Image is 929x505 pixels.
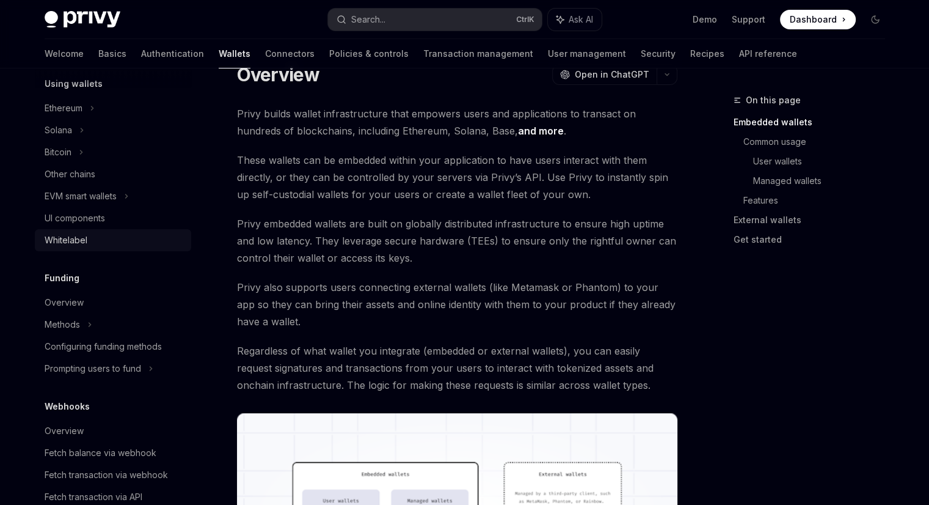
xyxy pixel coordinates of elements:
div: Fetch transaction via webhook [45,468,168,482]
div: Other chains [45,167,95,182]
a: Connectors [265,39,315,68]
a: Other chains [35,163,191,185]
button: Search...CtrlK [328,9,542,31]
a: Support [732,13,765,26]
button: Toggle dark mode [865,10,885,29]
div: Overview [45,295,84,310]
h5: Webhooks [45,399,90,414]
span: Ctrl K [516,15,534,24]
a: UI components [35,207,191,229]
a: User wallets [753,152,895,171]
button: Ask AI [548,9,602,31]
span: Ask AI [569,13,593,26]
img: dark logo [45,11,120,28]
a: User management [548,39,626,68]
a: Whitelabel [35,229,191,251]
a: Dashboard [780,10,856,29]
button: Open in ChatGPT [552,64,657,85]
a: Fetch transaction via webhook [35,464,191,486]
a: Managed wallets [753,171,895,191]
a: Security [641,39,676,68]
div: Overview [45,424,84,438]
span: Regardless of what wallet you integrate (embedded or external wallets), you can easily request si... [237,342,677,394]
a: Fetch balance via webhook [35,442,191,464]
a: Embedded wallets [734,112,895,132]
div: EVM smart wallets [45,189,117,204]
span: On this page [746,93,801,108]
a: Basics [98,39,126,68]
a: Recipes [690,39,724,68]
a: Get started [734,230,895,249]
a: Overview [35,292,191,314]
a: Demo [693,13,717,26]
div: Fetch balance via webhook [45,446,156,460]
div: Prompting users to fund [45,361,141,376]
a: Wallets [219,39,250,68]
div: Solana [45,123,72,138]
a: Policies & controls [329,39,409,68]
a: Overview [35,420,191,442]
div: Methods [45,317,80,332]
div: UI components [45,211,105,226]
div: Whitelabel [45,233,87,248]
h1: Overview [237,64,319,86]
h5: Funding [45,271,79,286]
div: Fetch transaction via API [45,490,142,504]
a: API reference [739,39,797,68]
span: These wallets can be embedded within your application to have users interact with them directly, ... [237,152,677,203]
span: Open in ChatGPT [575,68,649,81]
span: Privy builds wallet infrastructure that empowers users and applications to transact on hundreds o... [237,105,677,139]
a: Transaction management [423,39,533,68]
a: External wallets [734,210,895,230]
a: and more [518,125,564,138]
div: Search... [351,12,385,27]
a: Features [743,191,895,210]
span: Dashboard [790,13,837,26]
span: Privy embedded wallets are built on globally distributed infrastructure to ensure high uptime and... [237,215,677,267]
a: Common usage [743,132,895,152]
div: Bitcoin [45,145,71,160]
span: Privy also supports users connecting external wallets (like Metamask or Phantom) to your app so t... [237,279,677,330]
div: Ethereum [45,101,82,116]
a: Authentication [141,39,204,68]
a: Configuring funding methods [35,336,191,358]
div: Configuring funding methods [45,339,162,354]
a: Welcome [45,39,84,68]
